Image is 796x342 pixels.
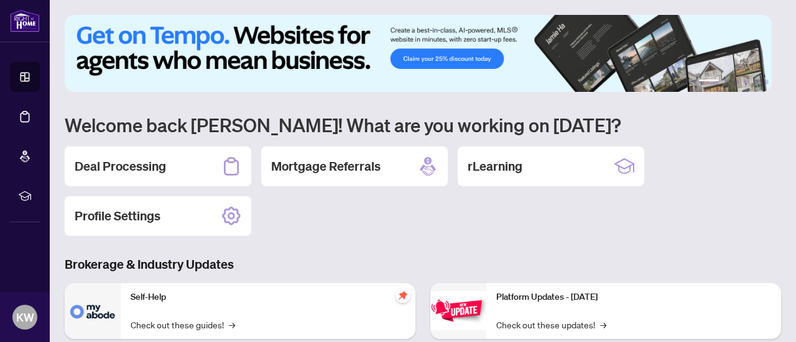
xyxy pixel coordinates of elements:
button: 4 [744,79,749,84]
h2: Profile Settings [75,207,160,225]
h2: Deal Processing [75,158,166,175]
button: 3 [734,79,739,84]
a: Check out these guides!→ [131,318,235,331]
button: 1 [699,79,719,84]
img: Platform Updates - June 23, 2025 [430,291,486,330]
img: Slide 0 [65,15,772,92]
img: logo [10,9,40,32]
h3: Brokerage & Industry Updates [65,256,781,273]
span: pushpin [396,288,410,303]
span: → [600,318,606,331]
h2: Mortgage Referrals [271,158,381,175]
button: 2 [724,79,729,84]
button: 5 [754,79,759,84]
h2: rLearning [468,158,522,175]
span: KW [16,308,34,326]
p: Self-Help [131,290,405,304]
span: → [229,318,235,331]
p: Platform Updates - [DATE] [496,290,771,304]
img: Self-Help [65,283,121,339]
h1: Welcome back [PERSON_NAME]! What are you working on [DATE]? [65,113,781,137]
a: Check out these updates!→ [496,318,606,331]
button: 6 [764,79,769,84]
button: Open asap [746,299,784,336]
